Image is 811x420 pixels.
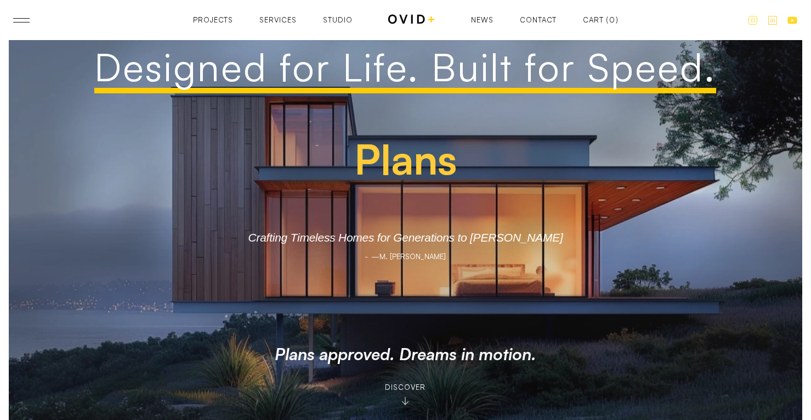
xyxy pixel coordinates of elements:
div: Discover [385,382,426,393]
h1: Plans [305,128,506,189]
a: Services [259,16,297,24]
a: News [471,16,494,24]
div: ) [616,16,619,24]
a: Studio [323,16,353,24]
p: Crafting Timeless Homes for Generations to [PERSON_NAME] [240,224,570,243]
a: Projects [193,16,233,24]
h3: Plans approved. Dreams in motion. [275,344,536,364]
div: ( [606,16,609,24]
div: Cart [583,16,604,24]
div: —M. [PERSON_NAME] [371,249,446,265]
h1: Designed for Life. Built for Speed. [94,46,716,93]
div: 0 [609,16,615,24]
a: Discover [385,382,426,406]
a: Open empty cart [583,16,619,24]
div: - [365,249,368,265]
a: Contact [520,16,557,24]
